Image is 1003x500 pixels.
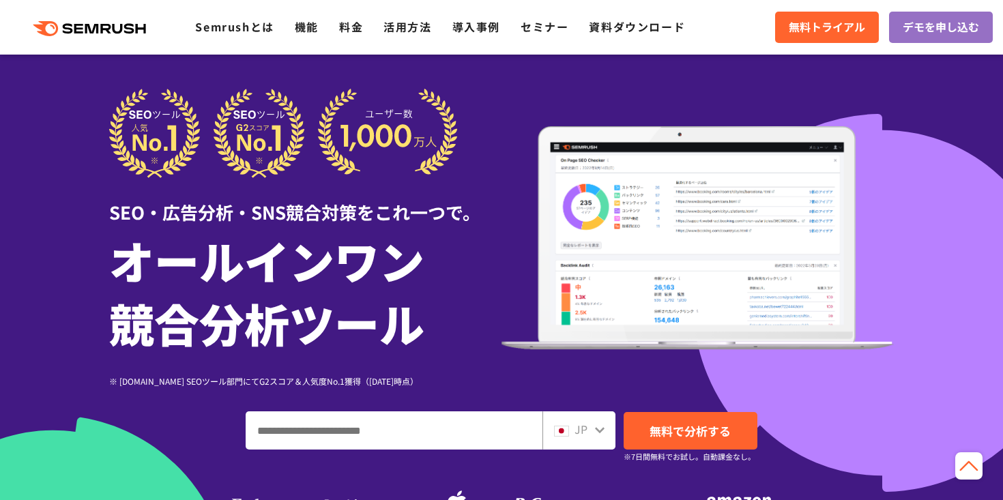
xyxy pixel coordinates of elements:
div: ※ [DOMAIN_NAME] SEOツール部門にてG2スコア＆人気度No.1獲得（[DATE]時点） [109,374,501,387]
a: デモを申し込む [889,12,993,43]
input: ドメイン、キーワードまたはURLを入力してください [246,412,542,449]
a: 料金 [339,18,363,35]
span: デモを申し込む [903,18,979,36]
a: 資料ダウンロード [589,18,685,35]
h1: オールインワン 競合分析ツール [109,229,501,354]
span: JP [575,421,587,437]
a: 機能 [295,18,319,35]
small: ※7日間無料でお試し。自動課金なし。 [624,450,755,463]
span: 無料トライアル [789,18,865,36]
a: 無料トライアル [775,12,879,43]
div: SEO・広告分析・SNS競合対策をこれ一つで。 [109,178,501,225]
a: 無料で分析する [624,412,757,450]
a: 導入事例 [452,18,500,35]
span: 無料で分析する [650,422,731,439]
a: セミナー [521,18,568,35]
a: Semrushとは [195,18,274,35]
a: 活用方法 [383,18,431,35]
